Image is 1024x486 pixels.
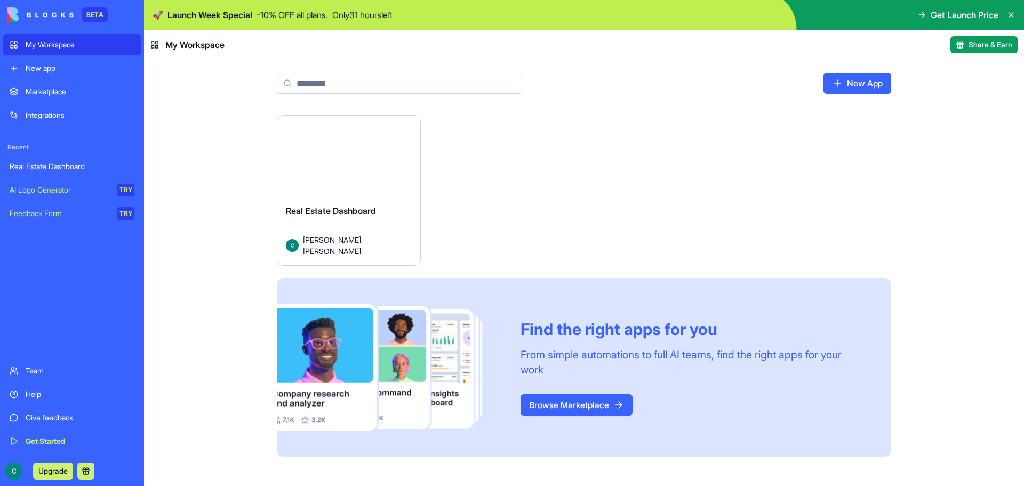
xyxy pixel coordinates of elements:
[26,110,134,121] div: Integrations
[3,58,141,79] a: New app
[117,184,134,196] div: TRY
[165,38,225,51] span: My Workspace
[257,9,328,21] p: - 10 % OFF all plans.
[167,9,252,21] span: Launch Week Special
[33,463,73,480] button: Upgrade
[286,239,299,252] img: Avatar
[521,320,866,339] div: Find the right apps for you
[10,185,110,195] div: AI Logo Generator
[277,115,421,266] a: Real Estate DashboardAvatar[PERSON_NAME] [PERSON_NAME]
[117,207,134,220] div: TRY
[82,7,108,22] div: BETA
[33,465,73,476] a: Upgrade
[823,73,891,94] a: New App
[3,156,141,177] a: Real Estate Dashboard
[26,436,134,447] div: Get Started
[3,143,141,152] span: Recent
[3,179,141,201] a: AI Logo GeneratorTRY
[26,39,134,50] div: My Workspace
[153,9,163,21] span: 🚀
[3,360,141,381] a: Team
[26,365,134,376] div: Team
[969,39,1012,50] span: Share & Earn
[3,81,141,102] a: Marketplace
[7,7,108,22] a: BETA
[3,384,141,405] a: Help
[5,463,22,480] img: ACg8ocJDlaHTnYzxGXiZ0WeBXpo0V5xU_mU0mFMvHtPnwoYQbb40Gg=s96-c
[7,7,74,22] img: logo
[950,36,1018,53] button: Share & Earn
[26,412,134,423] div: Give feedback
[26,63,134,74] div: New app
[3,431,141,452] a: Get Started
[3,34,141,55] a: My Workspace
[332,9,393,21] p: Only 31 hours left
[277,304,503,432] img: Frame_181_egmpey.png
[521,347,866,377] div: From simple automations to full AI teams, find the right apps for your work
[26,389,134,400] div: Help
[521,394,633,416] a: Browse Marketplace
[3,203,141,224] a: Feedback FormTRY
[10,208,110,219] div: Feedback Form
[931,9,998,21] span: Get Launch Price
[10,161,134,172] div: Real Estate Dashboard
[3,407,141,428] a: Give feedback
[286,205,376,216] span: Real Estate Dashboard
[303,234,403,257] span: [PERSON_NAME] [PERSON_NAME]
[26,86,134,97] div: Marketplace
[3,105,141,126] a: Integrations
